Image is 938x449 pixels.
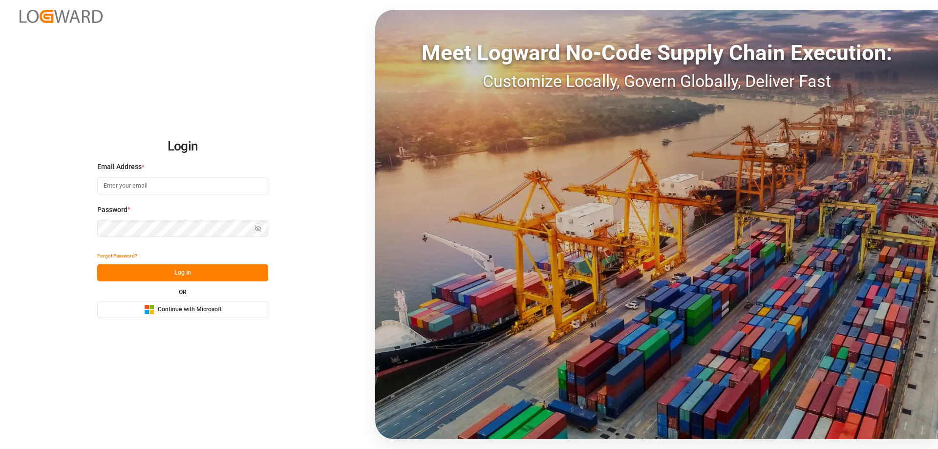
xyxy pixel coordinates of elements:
[20,10,103,23] img: Logward_new_orange.png
[179,289,187,295] small: OR
[97,205,128,215] span: Password
[97,264,268,281] button: Log In
[97,162,142,172] span: Email Address
[97,301,268,318] button: Continue with Microsoft
[97,177,268,194] input: Enter your email
[97,131,268,162] h2: Login
[158,305,222,314] span: Continue with Microsoft
[375,69,938,94] div: Customize Locally, Govern Globally, Deliver Fast
[375,37,938,69] div: Meet Logward No-Code Supply Chain Execution:
[97,247,137,264] button: Forgot Password?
